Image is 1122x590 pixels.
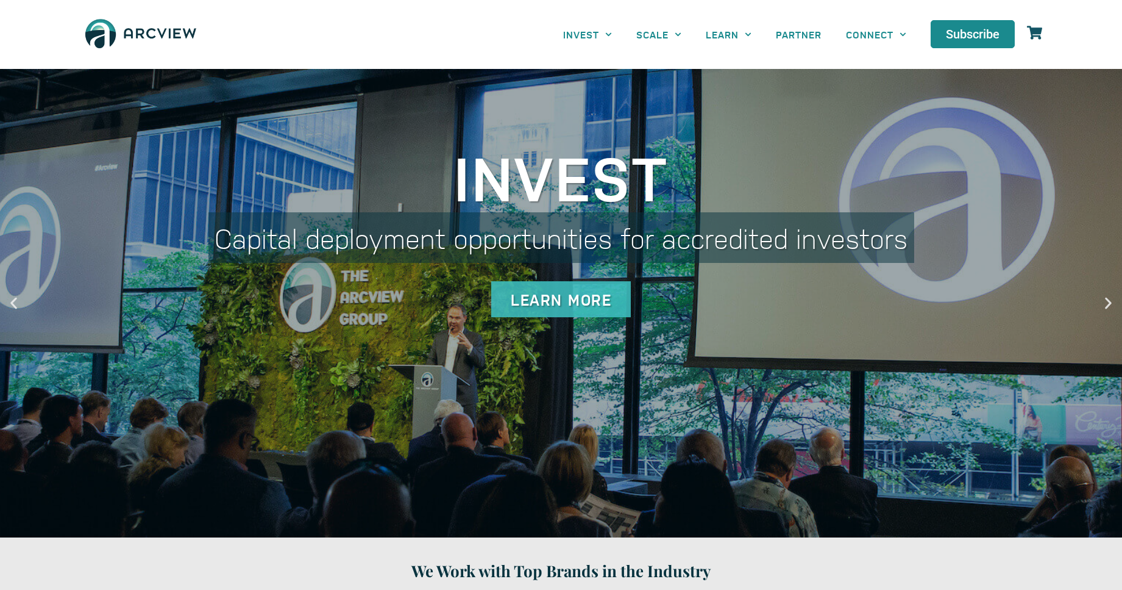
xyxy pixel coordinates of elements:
[80,559,1043,583] h1: We Work with Top Brands in the Industry
[931,20,1015,48] a: Subscribe
[834,21,918,48] a: CONNECT
[694,21,764,48] a: LEARN
[1101,295,1116,311] div: Next slide
[208,212,914,263] div: Capital deployment opportunities for accredited investors
[80,12,202,57] img: The Arcview Group
[208,145,914,206] div: Invest
[551,21,919,48] nav: Menu
[946,28,1000,40] span: Subscribe
[6,295,21,311] div: Previous slide
[491,281,631,317] div: Learn More
[764,21,834,48] a: PARTNER
[624,21,694,48] a: SCALE
[551,21,624,48] a: INVEST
